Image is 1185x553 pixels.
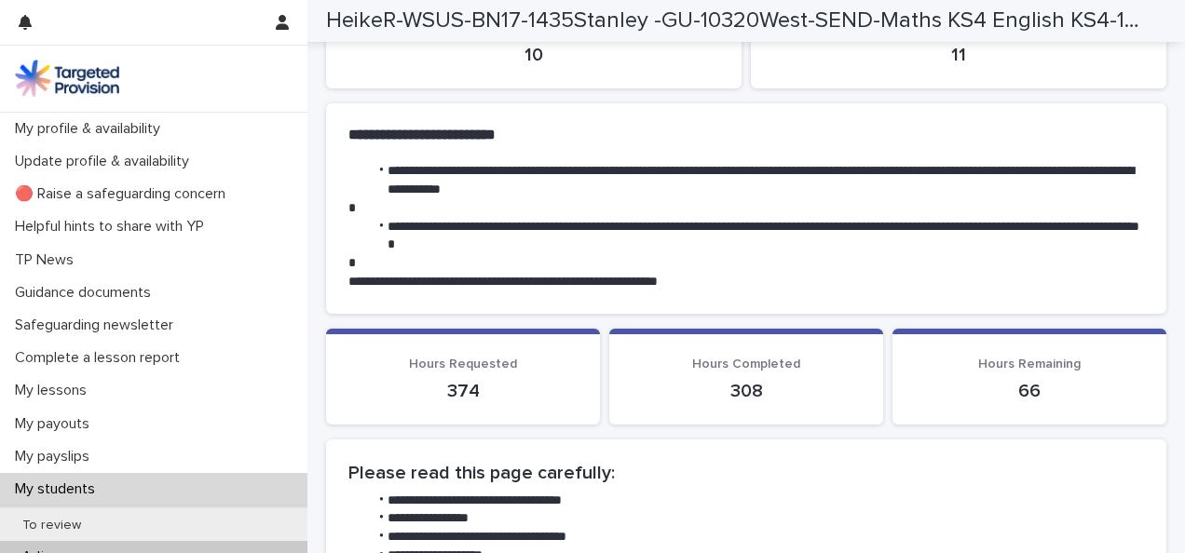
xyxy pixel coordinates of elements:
p: Update profile & availability [7,153,204,170]
span: Hours Remaining [978,357,1081,371]
p: 10 [348,44,719,66]
p: My payslips [7,448,104,465]
p: 308 [632,380,861,402]
p: 374 [348,380,578,402]
p: Complete a lesson report [7,349,195,367]
img: M5nRWzHhSzIhMunXDL62 [15,60,119,97]
span: Hours Requested [409,357,517,371]
p: Helpful hints to share with YP [7,218,219,236]
p: 🔴 Raise a safeguarding concern [7,185,240,203]
p: TP News [7,251,89,269]
p: 11 [773,44,1144,66]
p: To review [7,518,96,533]
h2: Please read this page carefully: [348,462,1144,484]
p: My payouts [7,415,104,433]
span: Hours Completed [692,357,800,371]
p: My profile & availability [7,120,175,138]
p: Guidance documents [7,284,166,302]
p: My students [7,480,110,498]
p: My lessons [7,382,102,399]
p: 66 [915,380,1144,402]
h2: HeikeR-WSUS-BN17-1435Stanley -GU-10320West-SEND-Maths KS4 English KS4-13871 [326,7,1145,34]
p: Safeguarding newsletter [7,317,188,334]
